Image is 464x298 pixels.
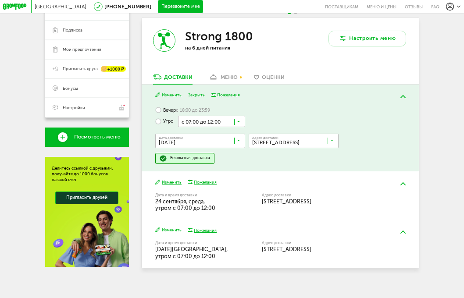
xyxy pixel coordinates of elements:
a: Бонусы [45,78,129,98]
span: [DATE][GEOGRAPHIC_DATA], утром c 07:00 до 12:00 [155,246,228,259]
a: Пригласить друга +1000 ₽ [45,59,129,78]
img: arrow-up-green.5eb5f82.svg [400,95,406,98]
span: Настройки [63,105,85,110]
span: Пригласить друга [63,66,98,71]
label: Вечер [155,104,210,116]
label: Утро [155,116,173,127]
div: Бесплатная доставка [170,156,210,161]
span: с 18:00 до 23:59 [176,107,210,113]
div: Пожелания [194,179,217,185]
img: arrow-up-green.5eb5f82.svg [400,231,406,234]
span: Мои предпочтения [63,46,101,52]
button: Пожелания [211,92,240,98]
h3: Strong 1800 [185,29,253,43]
span: [STREET_ADDRESS] [262,246,311,252]
button: Изменить [155,227,182,233]
span: Оценки [262,74,285,80]
button: Изменить [155,92,182,98]
img: done.51a953a.svg [159,155,167,163]
span: Подписка [63,27,82,33]
a: Оценки [250,74,288,84]
button: Изменить [155,179,182,185]
span: Бонусы [63,85,78,91]
img: arrow-up-green.5eb5f82.svg [400,182,406,185]
button: Пожелания [188,227,217,233]
div: Делитесь ссылкой с друзьями, получайте до 1000 бонусов на свой счет [52,165,122,183]
label: Адрес доставки [262,193,382,197]
a: Мои предпочтения [45,40,129,59]
span: [STREET_ADDRESS] [262,199,311,205]
label: Адрес доставки [262,241,382,245]
label: Дата и время доставки [155,241,229,245]
div: Доставки [164,74,193,80]
button: Закрыть [188,92,205,98]
p: на 6 дней питания [185,45,269,51]
span: 24 сентября, среда, утром c 07:00 до 12:00 [155,199,215,212]
span: Посмотреть меню [74,134,121,140]
a: меню [205,74,241,84]
a: Пригласить друзей [55,192,118,204]
div: меню [221,74,238,80]
div: Пожелания [194,227,217,233]
a: Подписка [45,21,129,40]
a: Доставки [150,74,196,84]
a: [PHONE_NUMBER] [104,4,151,10]
button: Настроить меню [328,31,406,46]
div: +1000 ₽ [101,66,125,71]
div: Пожелания [217,92,240,98]
button: Пожелания [188,179,217,185]
a: Настройки [45,98,129,117]
label: Дата и время доставки [155,193,229,197]
span: Дата доставки [159,136,183,139]
span: Адрес доставки [252,136,278,139]
a: Посмотреть меню [45,128,129,147]
span: [GEOGRAPHIC_DATA] [35,4,86,10]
